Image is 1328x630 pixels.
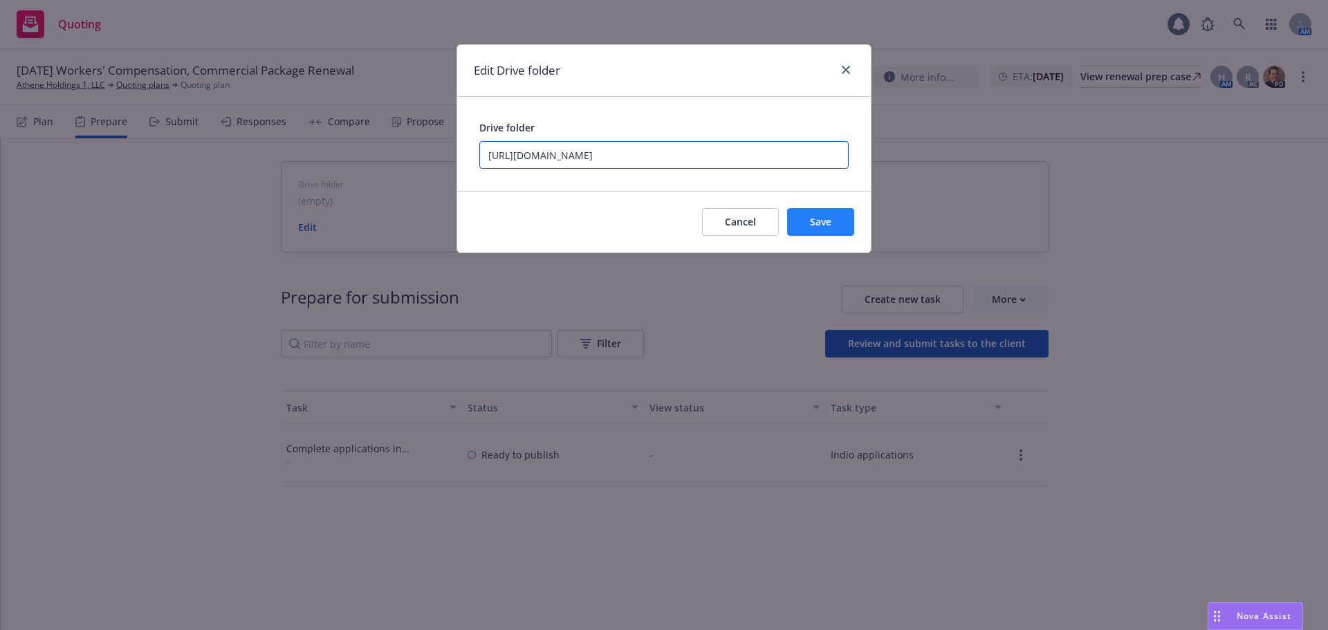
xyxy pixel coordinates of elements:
span: Save [810,215,831,228]
span: Cancel [725,215,756,228]
button: Save [787,208,854,236]
div: Drag to move [1208,603,1226,629]
button: Nova Assist [1208,602,1303,630]
span: Drive folder [479,121,535,134]
span: Nova Assist [1237,610,1291,622]
a: close [838,62,854,78]
button: Cancel [702,208,779,236]
h1: Edit Drive folder [474,62,560,80]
